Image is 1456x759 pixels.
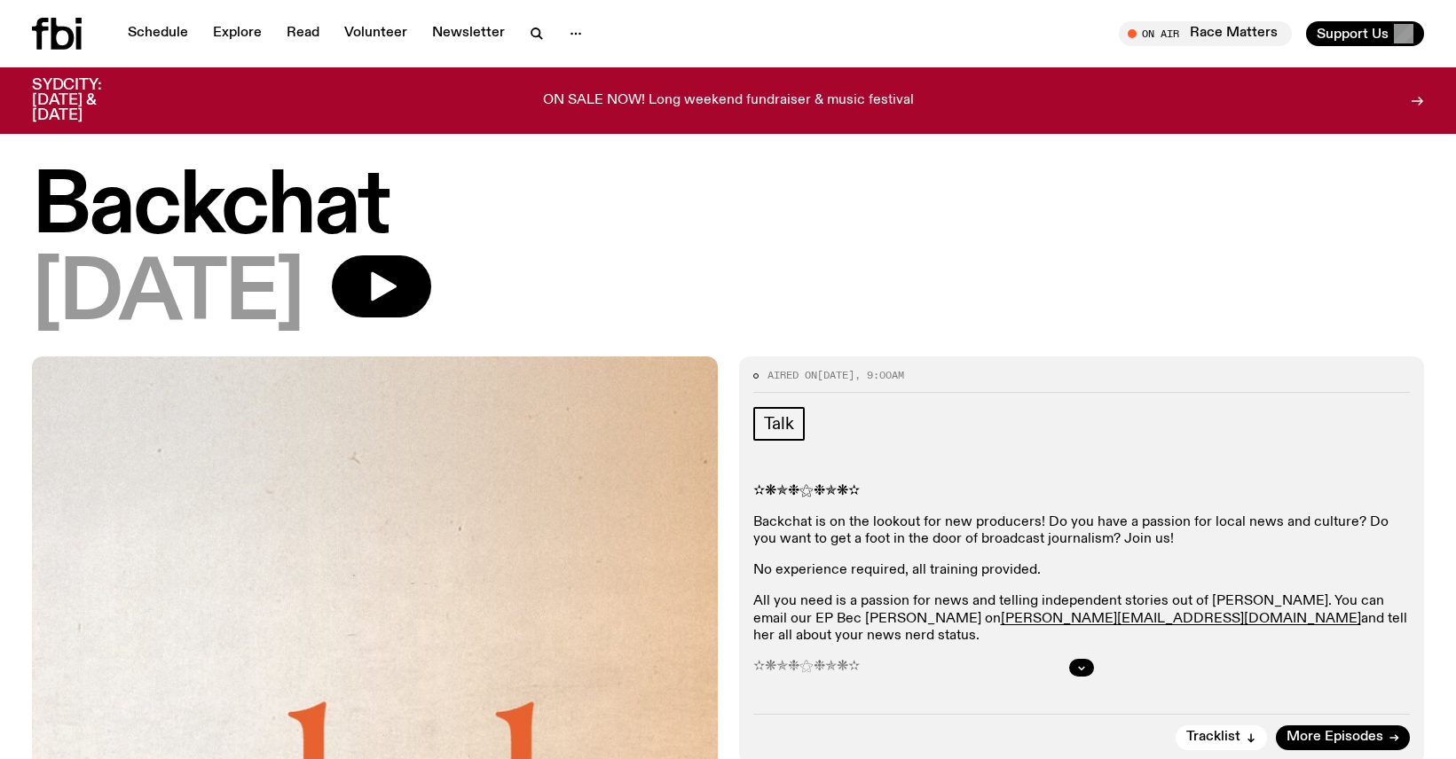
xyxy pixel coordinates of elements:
p: ON SALE NOW! Long weekend fundraiser & music festival [543,93,914,109]
a: Talk [753,407,805,441]
a: Explore [202,21,272,46]
a: Volunteer [334,21,418,46]
p: No experience required, all training provided. [753,562,1411,579]
p: Backchat is on the lookout for new producers! Do you have a passion for local news and culture? D... [753,514,1411,548]
p: All you need is a passion for news and telling independent stories out of [PERSON_NAME]. You can ... [753,593,1411,645]
a: [PERSON_NAME][EMAIL_ADDRESS][DOMAIN_NAME] [1001,612,1361,626]
h3: SYDCITY: [DATE] & [DATE] [32,78,146,123]
span: Tracklist [1186,731,1240,744]
button: Tracklist [1176,725,1267,750]
a: Newsletter [421,21,516,46]
a: More Episodes [1276,725,1410,750]
span: , 9:00am [854,368,904,382]
span: More Episodes [1287,731,1383,744]
button: On AirRace Matters [1119,21,1292,46]
span: Talk [764,414,794,434]
span: [DATE] [817,368,854,382]
span: [DATE] [32,255,303,335]
a: Schedule [117,21,199,46]
span: Aired on [767,368,817,382]
a: Read [276,21,330,46]
h1: Backchat [32,168,1424,248]
span: Support Us [1317,26,1389,42]
button: Support Us [1306,21,1424,46]
p: ✫❋✯❉⚝❉✯❋✫ [753,483,1411,500]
